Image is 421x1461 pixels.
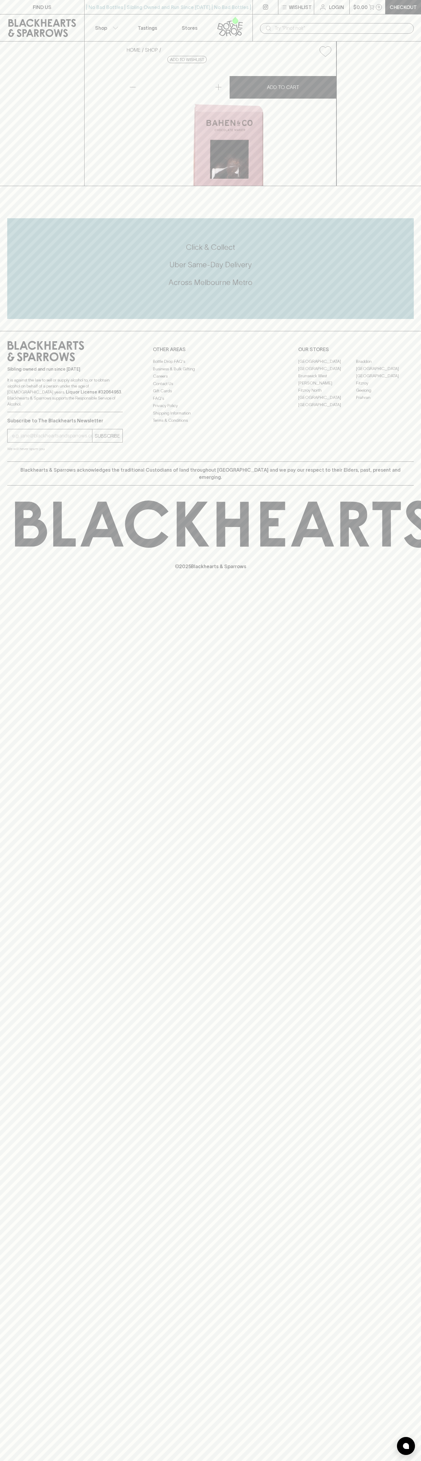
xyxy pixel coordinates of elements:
[317,44,334,59] button: Add to wishlist
[298,394,356,401] a: [GEOGRAPHIC_DATA]
[356,372,414,379] a: [GEOGRAPHIC_DATA]
[298,372,356,379] a: Brunswick West
[138,24,157,32] p: Tastings
[298,379,356,387] a: [PERSON_NAME]
[153,358,268,365] a: Bottle Drop FAQ's
[153,409,268,417] a: Shipping Information
[95,24,107,32] p: Shop
[298,358,356,365] a: [GEOGRAPHIC_DATA]
[126,14,169,41] a: Tastings
[7,260,414,270] h5: Uber Same-Day Delivery
[274,23,409,33] input: Try "Pinot noir"
[153,402,268,409] a: Privacy Policy
[356,379,414,387] a: Fitzroy
[356,365,414,372] a: [GEOGRAPHIC_DATA]
[353,4,368,11] p: $0.00
[182,24,197,32] p: Stores
[153,365,268,372] a: Business & Bulk Gifting
[7,218,414,319] div: Call to action block
[403,1443,409,1449] img: bubble-icon
[66,390,121,394] strong: Liquor License #32064953
[127,47,141,53] a: HOME
[7,446,123,452] p: We will never spam you
[7,366,123,372] p: Sibling owned and run since [DATE]
[169,14,211,41] a: Stores
[95,432,120,440] p: SUBSCRIBE
[7,377,123,407] p: It is against the law to sell or supply alcohol to, or to obtain alcohol on behalf of a person un...
[153,373,268,380] a: Careers
[92,429,122,442] button: SUBSCRIBE
[12,466,409,481] p: Blackhearts & Sparrows acknowledges the traditional Custodians of land throughout [GEOGRAPHIC_DAT...
[298,365,356,372] a: [GEOGRAPHIC_DATA]
[7,277,414,287] h5: Across Melbourne Metro
[298,346,414,353] p: OUR STORES
[298,401,356,408] a: [GEOGRAPHIC_DATA]
[153,346,268,353] p: OTHER AREAS
[230,76,336,99] button: ADD TO CART
[356,358,414,365] a: Braddon
[122,62,336,186] img: 77704.png
[390,4,417,11] p: Checkout
[153,395,268,402] a: FAQ's
[356,387,414,394] a: Geelong
[356,394,414,401] a: Prahran
[153,387,268,395] a: Gift Cards
[378,5,380,9] p: 0
[33,4,51,11] p: FIND US
[167,56,207,63] button: Add to wishlist
[85,14,127,41] button: Shop
[145,47,158,53] a: SHOP
[153,380,268,387] a: Contact Us
[153,417,268,424] a: Terms & Conditions
[267,84,299,91] p: ADD TO CART
[7,417,123,424] p: Subscribe to The Blackhearts Newsletter
[329,4,344,11] p: Login
[289,4,312,11] p: Wishlist
[298,387,356,394] a: Fitzroy North
[7,242,414,252] h5: Click & Collect
[12,431,92,441] input: e.g. jane@blackheartsandsparrows.com.au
